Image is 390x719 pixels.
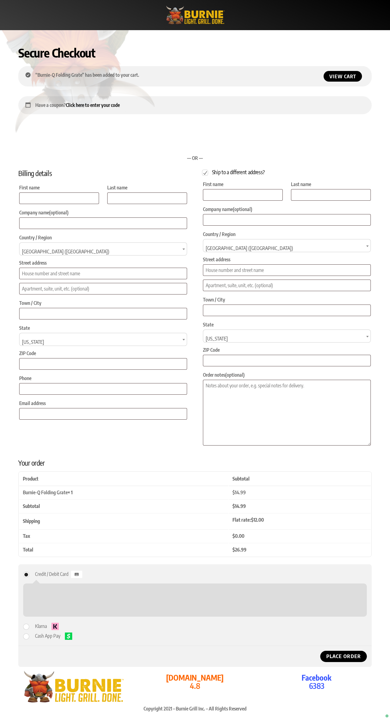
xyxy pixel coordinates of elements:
[203,239,371,252] span: Country / Region
[18,669,129,705] img: burniegrill.com-logo-high-res-2020110_500px
[203,229,371,239] label: Country / Region
[232,533,235,539] span: $
[261,674,372,690] a: Facebook6383
[203,370,371,380] label: Order notes
[203,330,371,343] span: State
[27,587,361,612] iframe: Secure payment input frame
[203,255,371,264] label: Street address
[19,283,187,294] input: Apartment, suite, unit, etc. (optional)
[71,571,82,578] img: Credit / Debit Card
[203,204,371,214] label: Company name
[18,66,372,86] div: “Burnie-Q Folding Grate” has been added to your cart.
[19,543,228,556] th: Total
[140,674,250,690] p: 4.8
[261,674,372,690] p: 6383
[212,169,265,175] span: Ship to a different address?
[107,183,187,192] label: Last name
[19,183,99,192] label: First name
[232,489,235,495] span: $
[18,705,372,713] p: Copyright 2021 – Burnie Grill Inc. – All Rights Reserved
[49,623,61,630] img: Klarna
[232,547,235,553] span: $
[203,295,371,305] label: Town / City
[18,154,372,162] p: — OR —
[202,170,208,176] input: Ship to a different address?
[19,242,187,256] span: Country / Region
[19,298,187,308] label: Town / City
[49,210,69,216] span: (optional)
[203,179,283,189] label: First name
[203,345,371,355] label: ZIP Code
[251,517,253,523] span: $
[19,529,228,542] th: Tax
[19,208,187,217] label: Company name
[35,623,61,629] label: Klarna
[19,373,187,383] label: Phone
[18,45,372,60] h1: Secure Checkout
[324,71,362,82] a: View cart
[18,168,188,178] h3: Billing details
[232,547,246,553] bdi: 26.99
[18,458,372,468] h3: Your order
[140,674,250,690] a: [DOMAIN_NAME]4.8
[232,503,246,509] bdi: 14.99
[203,280,371,291] input: Apartment, suite, unit, etc. (optional)
[19,513,228,529] th: Shipping
[251,517,264,523] bdi: 12.00
[19,233,187,242] label: Country / Region
[203,320,371,330] label: State
[19,472,228,485] th: Product
[19,398,187,408] label: Email address
[19,333,187,351] span: California
[68,489,73,495] strong: × 1
[166,673,224,682] strong: [DOMAIN_NAME]
[195,133,373,148] iframe: Secure express checkout frame
[19,258,187,268] label: Street address
[18,135,372,667] form: Checkout
[19,323,187,333] label: State
[232,503,235,509] span: $
[19,486,228,499] td: Burnie-Q Folding Grate
[66,102,120,108] a: Enter your coupon code
[63,633,74,640] img: Cash App Pay
[232,517,264,523] label: Flat rate:
[17,133,195,148] iframe: Secure express checkout frame
[291,179,371,189] label: Last name
[302,673,331,682] strong: Facebook
[320,651,367,662] button: Place order
[19,499,228,513] th: Subtotal
[19,333,187,346] span: State
[232,489,246,495] bdi: 14.99
[18,96,372,114] div: Have a coupon?
[233,206,252,212] span: (optional)
[19,243,187,261] span: United States (US)
[19,348,187,358] label: ZIP Code
[164,5,227,26] img: burniegrill.com-logo-high-res-2020110_500px
[203,239,370,257] span: United States (US)
[203,264,371,276] input: House number and street name
[35,633,74,639] label: Cash App Pay
[19,268,187,279] input: House number and street name
[225,372,245,378] span: (optional)
[229,472,371,485] th: Subtotal
[203,330,370,348] span: California
[232,533,244,539] bdi: 0.00
[35,571,82,577] label: Credit / Debit Card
